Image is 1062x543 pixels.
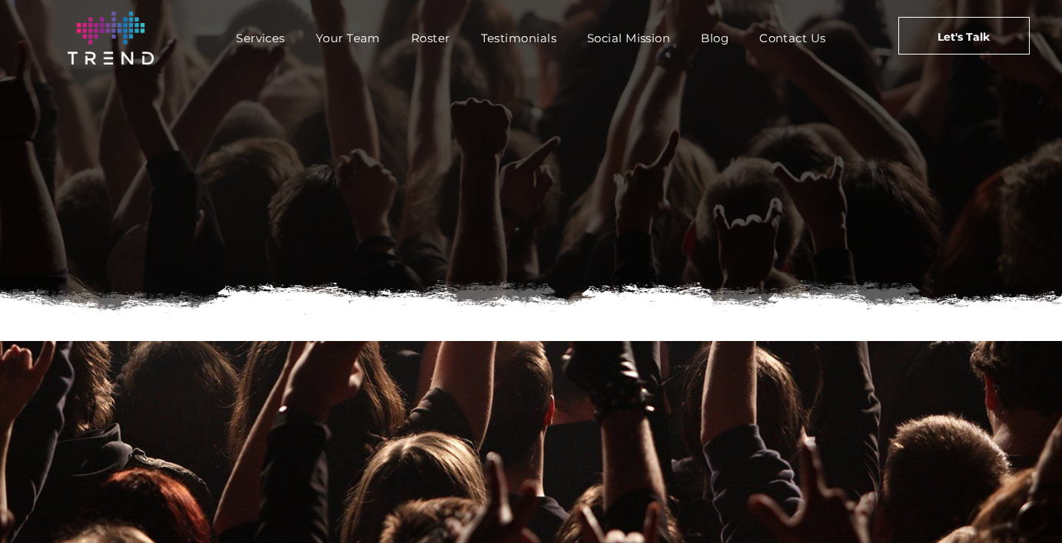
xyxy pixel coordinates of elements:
span: Let's Talk [938,18,990,56]
a: Contact Us [744,27,841,49]
a: Services [221,27,300,49]
a: Let's Talk [898,17,1030,55]
a: Roster [396,27,466,49]
img: logo [68,12,154,65]
a: Social Mission [572,27,685,49]
a: Your Team [300,27,396,49]
a: Blog [685,27,744,49]
a: Testimonials [466,27,572,49]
